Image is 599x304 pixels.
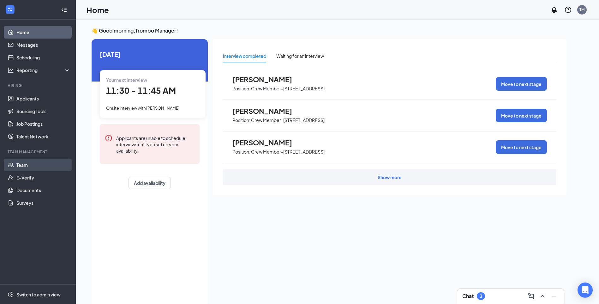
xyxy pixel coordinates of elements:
a: Sourcing Tools [16,105,70,118]
h1: Home [87,4,109,15]
a: Home [16,26,70,39]
button: Move to next stage [496,77,547,91]
span: [PERSON_NAME] [232,75,302,83]
span: 11:30 - 11:45 AM [106,85,176,96]
div: Show more [378,174,402,180]
h3: Chat [462,293,474,300]
a: Messages [16,39,70,51]
div: Switch to admin view [16,291,61,298]
p: Position: [232,149,250,155]
p: Position: [232,86,250,92]
svg: ComposeMessage [527,292,535,300]
span: Onsite Interview with [PERSON_NAME] [106,106,180,111]
div: Interview completed [223,52,266,59]
a: Job Postings [16,118,70,130]
div: 3 [480,294,482,299]
span: [PERSON_NAME] [232,138,302,147]
a: Team [16,159,70,171]
a: Scheduling [16,51,70,64]
div: TM [579,7,584,12]
p: Crew Member-[STREET_ADDRESS] [251,117,325,123]
svg: ChevronUp [539,292,546,300]
button: Move to next stage [496,140,547,154]
h3: 👋 Good morning, Trombo Manager ! [92,27,566,34]
svg: WorkstreamLogo [7,6,13,13]
p: Position: [232,117,250,123]
svg: Analysis [8,67,14,73]
button: Move to next stage [496,109,547,122]
span: [DATE] [100,49,200,59]
a: Applicants [16,92,70,105]
p: Crew Member-[STREET_ADDRESS] [251,149,325,155]
div: Reporting [16,67,71,73]
a: Talent Network [16,130,70,143]
a: Documents [16,184,70,197]
svg: Notifications [550,6,558,14]
div: Waiting for an interview [276,52,324,59]
button: Minimize [549,291,559,301]
svg: Settings [8,291,14,298]
svg: Minimize [550,292,558,300]
div: Team Management [8,149,69,155]
svg: QuestionInfo [564,6,572,14]
div: Hiring [8,83,69,88]
div: Applicants are unable to schedule interviews until you set up your availability. [116,134,195,154]
span: Your next interview [106,77,147,83]
a: Surveys [16,197,70,209]
button: Add availability [129,177,171,189]
p: Crew Member-[STREET_ADDRESS] [251,86,325,92]
span: [PERSON_NAME] [232,107,302,115]
a: E-Verify [16,171,70,184]
button: ChevronUp [537,291,548,301]
svg: Error [105,134,112,142]
svg: Collapse [61,7,67,13]
div: Open Intercom Messenger [578,283,593,298]
button: ComposeMessage [526,291,536,301]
